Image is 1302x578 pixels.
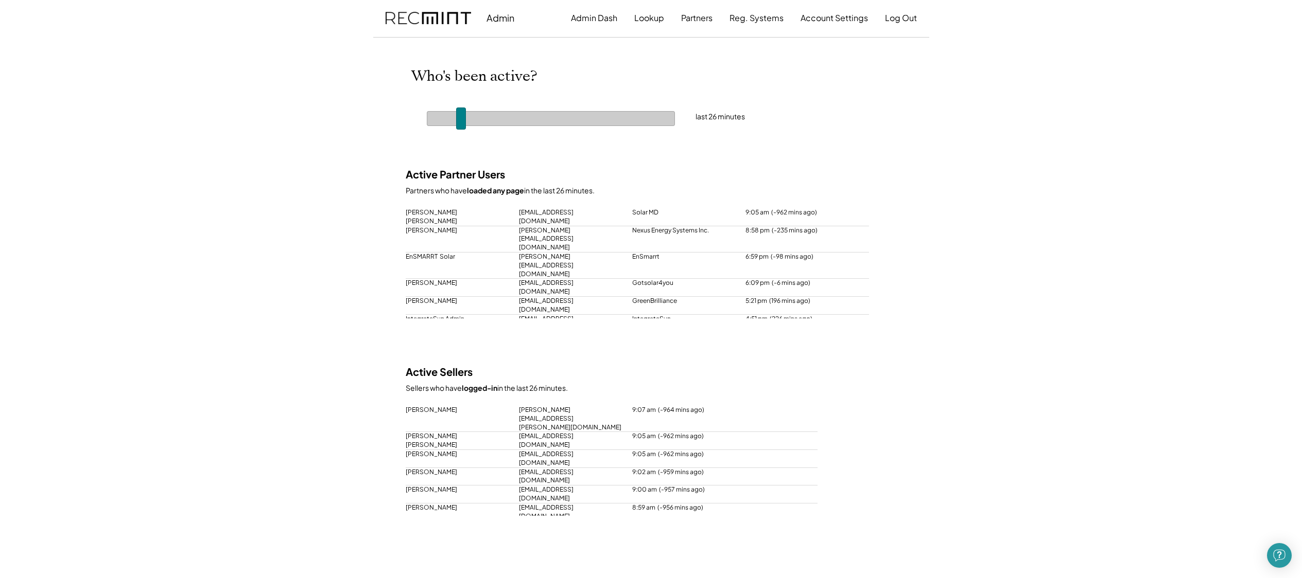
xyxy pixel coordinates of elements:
[745,315,848,323] div: 4:51 pm (226 mins ago)
[519,315,622,332] div: [EMAIL_ADDRESS][DOMAIN_NAME]
[406,208,509,226] div: [PERSON_NAME] [PERSON_NAME]
[632,208,735,217] div: Solar MD
[1267,543,1292,568] div: Open Intercom Messenger
[519,450,622,467] div: [EMAIL_ADDRESS][DOMAIN_NAME]
[406,468,509,477] div: [PERSON_NAME]
[406,279,509,287] div: [PERSON_NAME]
[632,279,735,287] div: Gotsolar4you
[885,8,917,28] button: Log Out
[519,297,622,314] div: [EMAIL_ADDRESS][DOMAIN_NAME]
[406,315,509,323] div: IntegrateSun Admin
[519,485,622,503] div: [EMAIL_ADDRESS][DOMAIN_NAME]
[411,68,577,85] div: Who's been active?
[745,226,848,235] div: 8:58 pm (-235 mins ago)
[519,208,622,226] div: [EMAIL_ADDRESS][DOMAIN_NAME]
[696,112,797,122] div: last 26 minutes
[406,503,509,512] div: [PERSON_NAME]
[681,8,713,28] button: Partners
[632,468,735,477] div: 9:02 am (-959 mins ago)
[745,252,848,261] div: 6:59 pm (-98 mins ago)
[730,8,784,28] button: Reg. Systems
[487,12,514,24] div: Admin
[406,297,509,305] div: [PERSON_NAME]
[386,12,471,25] img: recmint-logotype%403x.png
[519,468,622,485] div: [EMAIL_ADDRESS][DOMAIN_NAME]
[406,186,890,196] div: Partners who have in the last 26 minutes.
[632,485,735,494] div: 9:00 am (-957 mins ago)
[406,485,509,494] div: [PERSON_NAME]
[406,365,544,379] div: Active Sellers
[406,450,509,459] div: [PERSON_NAME]
[634,8,664,28] button: Lookup
[632,252,735,261] div: EnSmarrt
[467,186,524,195] strong: loaded any page
[519,226,622,252] div: [PERSON_NAME][EMAIL_ADDRESS][DOMAIN_NAME]
[632,297,735,305] div: GreenBrilliance
[519,406,622,431] div: [PERSON_NAME][EMAIL_ADDRESS][PERSON_NAME][DOMAIN_NAME]
[632,406,735,414] div: 9:07 am (-964 mins ago)
[406,432,509,449] div: [PERSON_NAME] [PERSON_NAME]
[801,8,868,28] button: Account Settings
[632,315,735,323] div: IntegrateSun
[745,208,848,217] div: 9:05 am (-962 mins ago)
[519,279,622,296] div: [EMAIL_ADDRESS][DOMAIN_NAME]
[745,279,848,287] div: 6:09 pm (-6 mins ago)
[632,432,735,441] div: 9:05 am (-962 mins ago)
[519,432,622,449] div: [EMAIL_ADDRESS][DOMAIN_NAME]
[406,252,509,261] div: EnSMARRT Solar
[519,503,622,521] div: [EMAIL_ADDRESS][DOMAIN_NAME]
[462,383,497,392] strong: logged-in
[632,226,735,235] div: Nexus Energy Systems Inc.
[406,406,509,414] div: [PERSON_NAME]
[632,503,735,512] div: 8:59 am (-956 mins ago)
[406,383,890,393] div: Sellers who have in the last 26 minutes.
[745,297,848,305] div: 5:21 pm (196 mins ago)
[406,226,509,235] div: [PERSON_NAME]
[406,167,544,182] div: Active Partner Users
[571,8,617,28] button: Admin Dash
[519,252,622,278] div: [PERSON_NAME][EMAIL_ADDRESS][DOMAIN_NAME]
[632,450,735,459] div: 9:05 am (-962 mins ago)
